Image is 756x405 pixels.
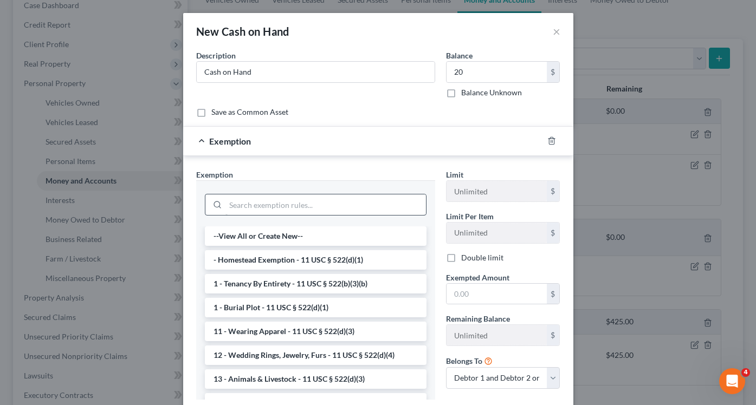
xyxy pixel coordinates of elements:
li: 1 - Burial Plot - 11 USC § 522(d)(1) [205,298,427,317]
span: Exempted Amount [446,273,509,282]
label: Remaining Balance [446,313,510,324]
label: Double limit [461,252,503,263]
span: Exemption [196,170,233,179]
label: Balance Unknown [461,87,522,98]
div: $ [547,62,560,82]
input: -- [447,223,547,243]
iframe: Intercom live chat [719,368,745,394]
span: Exemption [209,136,251,146]
li: 11 - Wearing Apparel - 11 USC § 522(d)(3) [205,322,427,341]
div: New Cash on Hand [196,24,289,39]
span: Belongs To [446,356,482,365]
input: Describe... [197,62,435,82]
li: - Homestead Exemption - 11 USC § 522(d)(1) [205,250,427,270]
span: Description [196,51,236,60]
li: 12 - Wedding Rings, Jewelry, Furs - 11 USC § 522(d)(4) [205,345,427,365]
li: 13 - Animals & Livestock - 11 USC § 522(d)(3) [205,369,427,389]
li: --View All or Create New-- [205,226,427,246]
span: Limit [446,170,463,179]
button: × [553,25,560,38]
div: $ [547,181,560,201]
li: 1 - Tenancy By Entirety - 11 USC § 522(b)(3)(b) [205,274,427,293]
input: Search exemption rules... [225,194,426,215]
label: Balance [446,50,473,61]
div: $ [547,223,560,243]
span: 4 [741,368,750,377]
input: -- [447,325,547,345]
input: 0.00 [447,62,547,82]
div: $ [547,284,560,304]
div: $ [547,325,560,345]
label: Limit Per Item [446,211,494,222]
input: -- [447,181,547,201]
input: 0.00 [447,284,547,304]
label: Save as Common Asset [211,107,288,117]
